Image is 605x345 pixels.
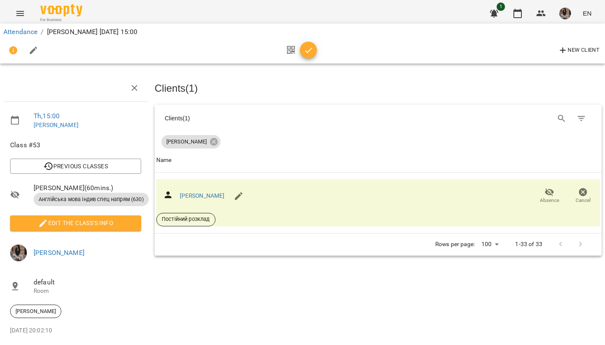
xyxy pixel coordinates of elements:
[478,238,502,250] div: 100
[34,287,141,295] p: Room
[40,4,82,16] img: Voopty Logo
[155,105,602,132] div: Table Toolbar
[552,109,572,129] button: Search
[559,8,571,19] img: 7eeb5c2dceb0f540ed985a8fa2922f17.jpg
[579,5,595,21] button: EN
[34,183,141,193] span: [PERSON_NAME] ( 60 mins. )
[161,138,212,146] span: [PERSON_NAME]
[17,161,134,171] span: Previous Classes
[40,17,82,23] span: For Business
[10,159,141,174] button: Previous Classes
[583,9,592,18] span: EN
[515,240,542,249] p: 1-33 of 33
[571,109,592,129] button: Filter
[3,27,602,37] nav: breadcrumb
[156,155,600,165] span: Name
[558,45,600,56] span: New Client
[41,27,43,37] li: /
[34,277,141,287] span: default
[435,240,475,249] p: Rows per page:
[180,192,225,199] a: [PERSON_NAME]
[17,218,134,228] span: Edit the class's Info
[3,28,37,36] a: Attendance
[47,27,138,37] p: [PERSON_NAME] [DATE] 15:00
[156,155,172,165] div: Name
[157,215,215,223] span: Постійний розклад
[556,44,602,57] button: New Client
[156,155,172,165] div: Sort
[34,196,149,203] span: Англійська мова індив спец напрям (630)
[576,197,591,204] span: Cancel
[10,244,27,261] img: 7eeb5c2dceb0f540ed985a8fa2922f17.jpg
[165,114,371,122] div: Clients ( 1 )
[533,184,566,208] button: Absence
[10,140,141,150] span: Class #53
[155,83,602,94] h3: Clients ( 1 )
[34,249,84,257] a: [PERSON_NAME]
[34,122,79,128] a: [PERSON_NAME]
[10,305,61,318] div: [PERSON_NAME]
[566,184,600,208] button: Cancel
[34,112,60,120] a: Th , 15:00
[11,308,61,315] span: [PERSON_NAME]
[10,3,30,24] button: Menu
[540,197,559,204] span: Absence
[10,326,141,335] p: [DATE] 20:02:10
[10,215,141,231] button: Edit the class's Info
[161,135,221,149] div: [PERSON_NAME]
[497,3,505,11] span: 1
